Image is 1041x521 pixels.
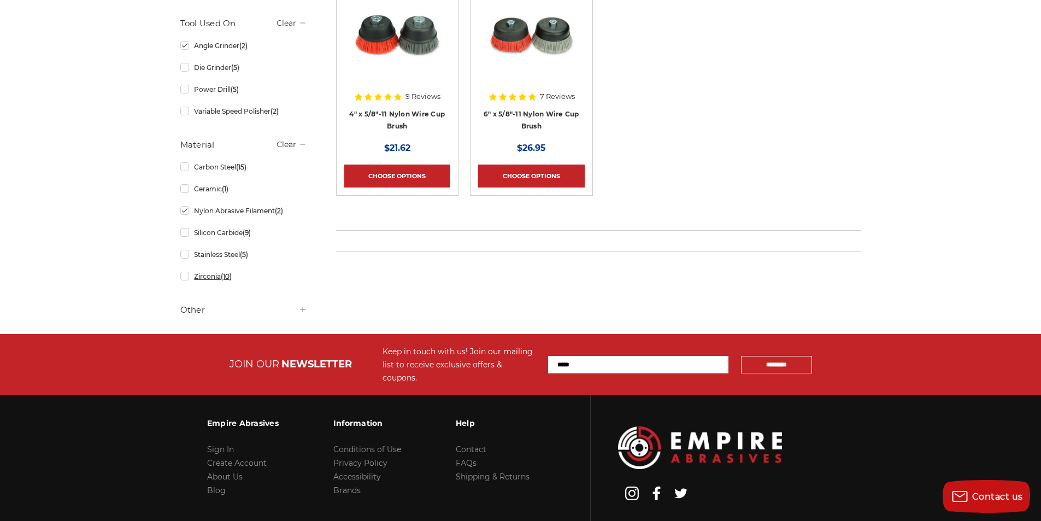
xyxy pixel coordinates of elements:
span: (5) [231,85,239,93]
a: Nylon Abrasive Filament [180,201,307,220]
a: Silicon Carbide [180,223,307,242]
span: 7 Reviews [540,93,575,100]
h3: Empire Abrasives [207,412,279,435]
a: 6" x 5/8"-11 Nylon Wire Cup Brush [484,110,579,131]
a: Stainless Steel [180,245,307,264]
span: Contact us [972,491,1023,502]
a: Brands [333,485,361,495]
a: 4" x 5/8"-11 Nylon Wire Cup Brush [349,110,445,131]
span: $26.95 [517,143,546,153]
h3: Information [333,412,401,435]
span: (1) [222,185,228,193]
a: Conditions of Use [333,444,401,454]
a: Ceramic [180,179,307,198]
a: FAQs [456,458,477,468]
a: Accessibility [333,472,381,482]
a: Sign In [207,444,234,454]
h5: Tool Used On [180,17,307,30]
a: Clear [277,139,296,149]
a: Choose Options [344,165,450,188]
span: (10) [221,272,232,280]
a: Choose Options [478,165,584,188]
h5: Material [180,138,307,151]
div: Keep in touch with us! Join our mailing list to receive exclusive offers & coupons. [383,345,537,384]
button: Contact us [943,480,1030,513]
span: NEWSLETTER [281,358,352,370]
a: Clear [277,18,296,28]
a: Die Grinder [180,58,307,77]
h3: Help [456,412,530,435]
a: Zirconia [180,267,307,286]
span: (2) [239,42,248,50]
span: (5) [240,250,248,259]
a: Variable Speed Polisher [180,102,307,121]
span: (2) [275,207,283,215]
a: Privacy Policy [333,458,387,468]
span: JOIN OUR [230,358,279,370]
a: Contact [456,444,486,454]
span: 9 Reviews [405,93,440,100]
span: (2) [270,107,279,115]
span: (15) [236,163,246,171]
span: (9) [243,229,251,237]
a: Power Drill [180,80,307,99]
img: Empire Abrasives Logo Image [618,426,782,469]
a: Carbon Steel [180,157,307,177]
a: Shipping & Returns [456,472,530,482]
span: (5) [231,63,239,72]
a: About Us [207,472,243,482]
h5: Other [180,303,307,317]
a: Create Account [207,458,267,468]
span: $21.62 [384,143,410,153]
a: Angle Grinder [180,36,307,55]
a: Blog [207,485,226,495]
